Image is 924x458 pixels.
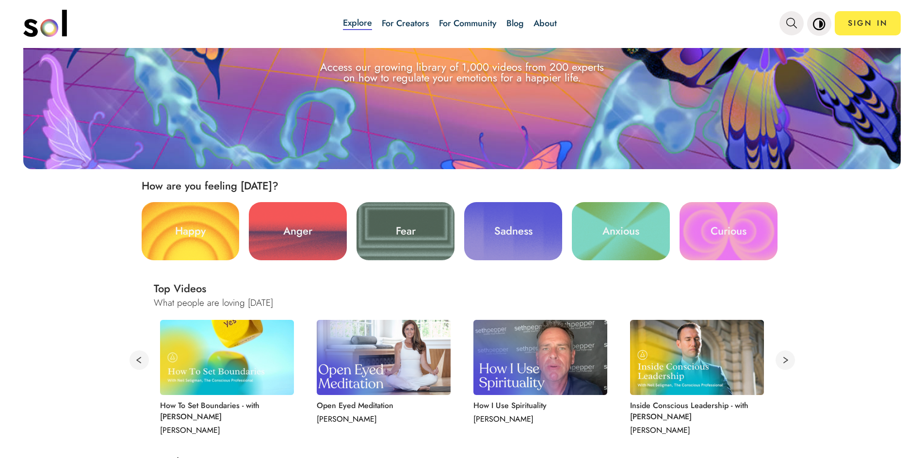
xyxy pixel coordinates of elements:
[572,202,670,260] a: Anxious
[154,281,795,296] h2: Top Videos
[317,320,451,395] img: Open Eyed Meditation
[317,400,448,411] p: Open Eyed Meditation
[249,202,347,260] a: Anger
[473,320,607,395] img: How I Use Spirituality
[343,16,372,30] a: Explore
[317,413,448,425] p: [PERSON_NAME]
[382,17,429,30] a: For Creators
[439,17,497,30] a: For Community
[160,320,294,395] img: How To Set Boundaries - with Neil Seligman
[534,17,557,30] a: About
[357,202,454,260] a: Fear
[160,400,291,422] p: How To Set Boundaries - with [PERSON_NAME]
[473,400,604,411] p: How I Use Spirituality
[160,425,291,436] p: [PERSON_NAME]
[630,320,764,395] img: Inside Conscious Leadership - with Neil Seligman
[142,202,240,260] a: Happy
[473,413,604,425] p: [PERSON_NAME]
[23,6,901,40] nav: main navigation
[464,202,562,260] a: Sadness
[630,400,761,422] p: Inside Conscious Leadership - with [PERSON_NAME]
[630,425,761,436] p: [PERSON_NAME]
[142,179,839,192] h2: How are you feeling [DATE]?
[835,11,901,35] a: SIGN IN
[680,202,778,260] a: Curious
[154,296,795,309] h3: What people are loving [DATE]
[506,17,524,30] a: Blog
[313,62,611,83] div: Access our growing library of 1,000 videos from 200 experts on how to regulate your emotions for ...
[23,10,67,37] img: logo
